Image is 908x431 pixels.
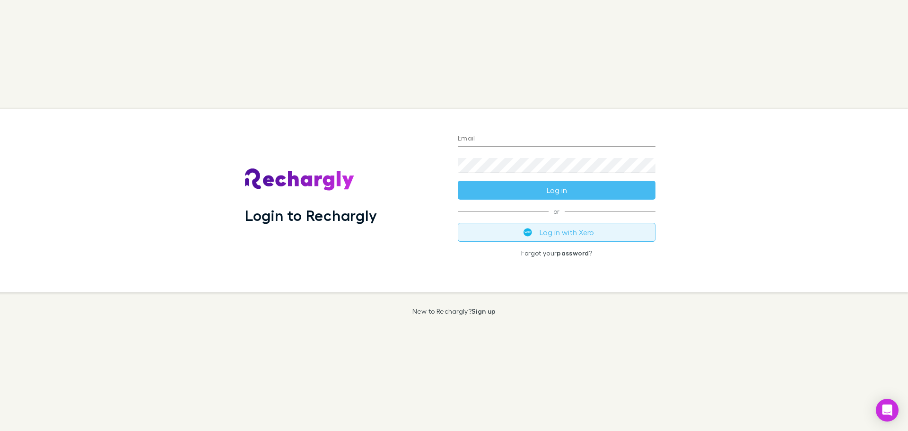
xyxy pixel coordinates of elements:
[524,228,532,237] img: Xero's logo
[412,308,496,315] p: New to Rechargly?
[557,249,589,257] a: password
[458,181,655,200] button: Log in
[245,206,377,224] h1: Login to Rechargly
[471,307,496,315] a: Sign up
[458,223,655,242] button: Log in with Xero
[876,399,899,422] div: Open Intercom Messenger
[458,249,655,257] p: Forgot your ?
[245,168,355,191] img: Rechargly's Logo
